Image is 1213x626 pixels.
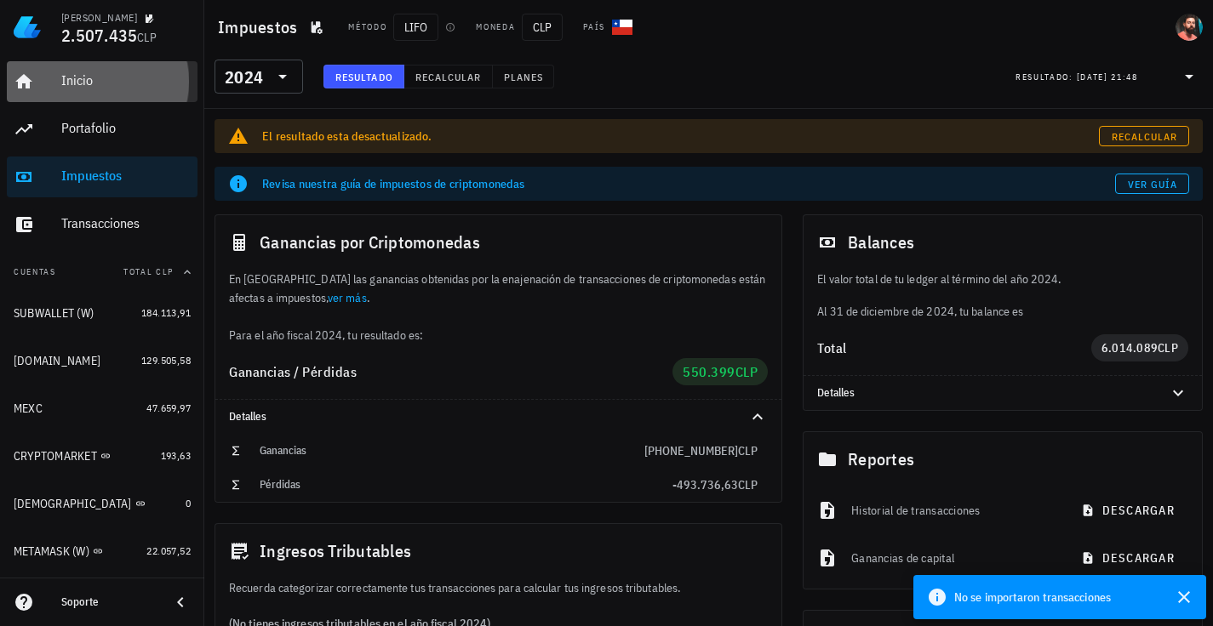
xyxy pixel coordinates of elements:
span: -493.736,63 [672,477,738,492]
span: Ganancias / Pérdidas [229,363,357,380]
span: CLP [738,443,758,458]
a: Inicio [7,61,197,102]
span: 6.014.089 [1101,340,1158,356]
div: Recuerda categorizar correctamente tus transacciones para calcular tus ingresos tributables. [215,578,781,597]
span: Planes [503,71,544,83]
div: Portafolio [61,120,191,136]
div: Ganancias por Criptomonedas [215,215,781,270]
button: descargar [1071,543,1188,573]
div: Historial de transacciones [851,492,1056,529]
div: Ingresos Tributables [215,524,781,578]
a: METAMASK (W) 22.057,52 [7,531,197,572]
span: descargar [1084,503,1175,518]
div: SUBWALLET (W) [14,306,94,321]
span: 47.659,97 [146,401,191,414]
div: [DEMOGRAPHIC_DATA] [14,497,132,511]
div: Detalles [817,386,1147,400]
span: 22.057,52 [146,544,191,557]
span: [PHONE_NUMBER] [644,443,738,458]
a: Transacciones [7,204,197,245]
img: LedgiFi [14,14,41,41]
div: [PERSON_NAME] [61,11,137,25]
div: CRYPTOMARKET [14,449,97,464]
a: ver más [328,290,367,305]
button: Resultado [323,65,404,88]
div: [DOMAIN_NAME] [14,354,100,368]
a: [DOMAIN_NAME] 129.505,58 [7,340,197,381]
div: En [GEOGRAPHIC_DATA] las ganancias obtenidas por la enajenación de transacciones de criptomonedas... [215,270,781,344]
div: Inicio [61,72,191,88]
span: LIFO [393,14,438,41]
span: Total CLP [123,266,174,277]
span: 0 [186,497,191,509]
div: CL-icon [612,17,632,37]
div: avatar [1176,14,1203,41]
div: Resultado:[DATE] 21:48 [1005,60,1210,93]
span: 550.399 [683,363,735,380]
div: País [583,20,605,34]
div: Detalles [215,400,781,434]
div: MEXC [14,401,43,416]
div: Detalles [229,410,727,424]
span: CLP [735,363,758,380]
div: Al 31 de diciembre de 2024, tu balance es [804,270,1202,321]
a: CRYPTOMARKET 193,63 [7,435,197,476]
div: Moneda [476,20,515,34]
a: MEXC 47.659,97 [7,388,197,429]
span: 184.113,91 [141,306,191,319]
span: CLP [137,30,157,45]
span: 193,63 [161,449,191,462]
div: Pérdidas [260,478,672,492]
button: Planes [493,65,555,88]
button: CuentasTotal CLP [7,252,197,293]
div: Ganancias de capital [851,539,1056,577]
div: Reportes [804,432,1202,487]
a: Portafolio [7,109,197,150]
div: Revisa nuestra guía de impuestos de criptomonedas [262,175,1115,192]
a: [DEMOGRAPHIC_DATA] 0 [7,483,197,524]
div: Resultado: [1016,65,1077,88]
span: descargar [1084,550,1175,566]
h1: Impuestos [218,14,304,41]
div: Ganancias [260,444,644,458]
div: El resultado esta desactualizado. [262,128,1099,145]
span: No se importaron transacciones [954,588,1111,606]
div: 2024 [225,69,263,86]
span: Recalcular [1111,130,1178,143]
button: Recalcular [404,65,493,88]
div: Soporte [61,595,157,609]
span: Resultado [335,71,393,83]
div: [DATE] 21:48 [1077,69,1138,86]
span: Recalcular [415,71,482,83]
span: Ver guía [1127,178,1178,191]
a: Ver guía [1115,174,1189,194]
a: SUBWALLET (W) 184.113,91 [7,293,197,333]
span: CLP [1158,340,1178,356]
p: El valor total de tu ledger al término del año 2024. [817,270,1188,288]
div: Impuestos [61,168,191,184]
div: Transacciones [61,215,191,231]
div: 2024 [215,60,303,94]
span: 129.505,58 [141,354,191,367]
div: Detalles [804,376,1202,410]
span: CLP [738,477,758,492]
span: 2.507.435 [61,24,137,47]
div: Total [817,341,1091,355]
div: Método [348,20,386,34]
div: Balances [804,215,1202,270]
span: CLP [522,14,563,41]
a: Impuestos [7,156,197,197]
a: Recalcular [1099,126,1189,146]
div: METAMASK (W) [14,544,89,559]
button: descargar [1071,495,1188,526]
